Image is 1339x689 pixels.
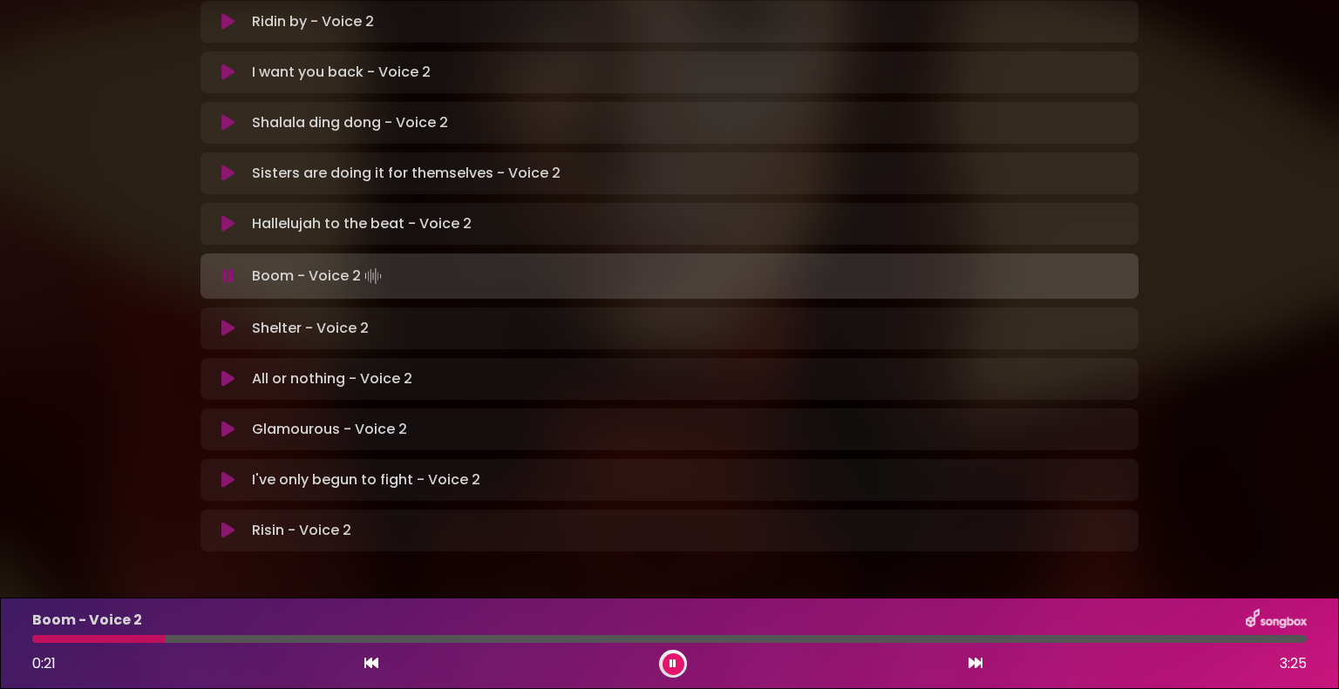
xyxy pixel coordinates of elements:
[252,318,369,339] p: Shelter - Voice 2
[252,368,412,389] p: All or nothing - Voice 2
[252,62,431,83] p: I want you back - Voice 2
[252,264,385,288] p: Boom - Voice 2
[32,610,142,631] p: Boom - Voice 2
[252,163,561,184] p: Sisters are doing it for themselves - Voice 2
[252,520,351,541] p: Risin - Voice 2
[252,469,480,490] p: I've only begun to fight - Voice 2
[361,264,385,288] img: waveform4.gif
[252,419,407,440] p: Glamourous - Voice 2
[252,213,472,234] p: Hallelujah to the beat - Voice 2
[252,112,448,133] p: Shalala ding dong - Voice 2
[252,11,374,32] p: Ridin by - Voice 2
[1246,609,1307,632] img: songbox-logo-white.png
